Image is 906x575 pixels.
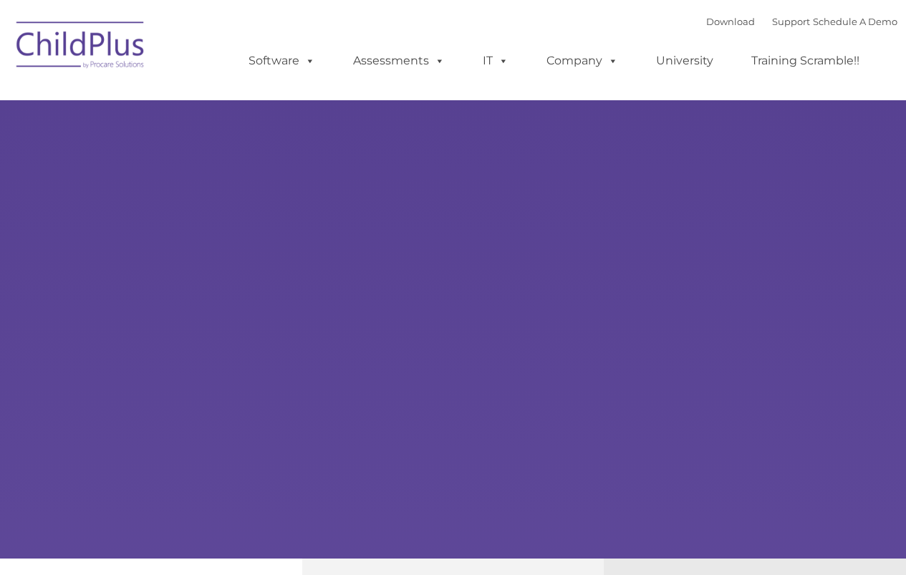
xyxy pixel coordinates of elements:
[9,11,153,83] img: ChildPlus by Procare Solutions
[706,16,897,27] font: |
[813,16,897,27] a: Schedule A Demo
[532,47,632,75] a: Company
[706,16,755,27] a: Download
[339,47,459,75] a: Assessments
[642,47,728,75] a: University
[737,47,874,75] a: Training Scramble!!
[772,16,810,27] a: Support
[468,47,523,75] a: IT
[234,47,329,75] a: Software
